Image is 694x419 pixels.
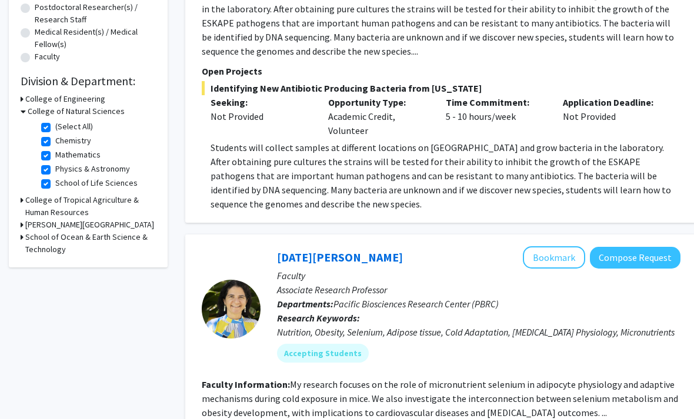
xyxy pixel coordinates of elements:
[211,109,311,123] div: Not Provided
[55,149,101,161] label: Mathematics
[35,1,156,26] label: Postdoctoral Researcher(s) / Research Staff
[55,163,130,175] label: Physics & Astronomy
[277,269,680,283] p: Faculty
[523,246,585,269] button: Add Lucia Seale to Bookmarks
[55,177,138,189] label: School of Life Sciences
[277,298,333,310] b: Departments:
[211,95,311,109] p: Seeking:
[328,95,428,109] p: Opportunity Type:
[35,26,156,51] label: Medical Resident(s) / Medical Fellow(s)
[202,378,290,390] b: Faculty Information:
[55,135,91,147] label: Chemistry
[25,194,156,219] h3: College of Tropical Agriculture & Human Resources
[333,298,499,310] span: Pacific Biosciences Research Center (PBRC)
[277,325,680,339] div: Nutrition, Obesity, Selenium, Adipose tissue, Cold Adaptation, [MEDICAL_DATA] Physiology, Micronu...
[9,366,50,410] iframe: Chat
[446,95,546,109] p: Time Commitment:
[437,95,555,138] div: 5 - 10 hours/week
[554,95,672,138] div: Not Provided
[25,93,105,105] h3: College of Engineering
[563,95,663,109] p: Application Deadline:
[590,247,680,269] button: Compose Request to Lucia Seale
[25,219,154,231] h3: [PERSON_NAME][GEOGRAPHIC_DATA]
[277,312,360,324] b: Research Keywords:
[202,64,680,78] p: Open Projects
[21,74,156,88] h2: Division & Department:
[277,344,369,363] mat-chip: Accepting Students
[319,95,437,138] div: Academic Credit, Volunteer
[277,283,680,297] p: Associate Research Professor
[25,231,156,256] h3: School of Ocean & Earth Science & Technology
[202,81,680,95] span: Identifying New Antibiotic Producing Bacteria from [US_STATE]
[28,105,125,118] h3: College of Natural Sciences
[202,378,678,418] fg-read-more: My research focuses on the role of micronutrient selenium in adipocyte physiology and adaptive me...
[211,140,680,211] p: Students will collect samples at different locations on [GEOGRAPHIC_DATA] and grow bacteria in th...
[55,120,93,133] label: (Select All)
[35,51,60,63] label: Faculty
[277,250,403,264] a: [DATE][PERSON_NAME]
